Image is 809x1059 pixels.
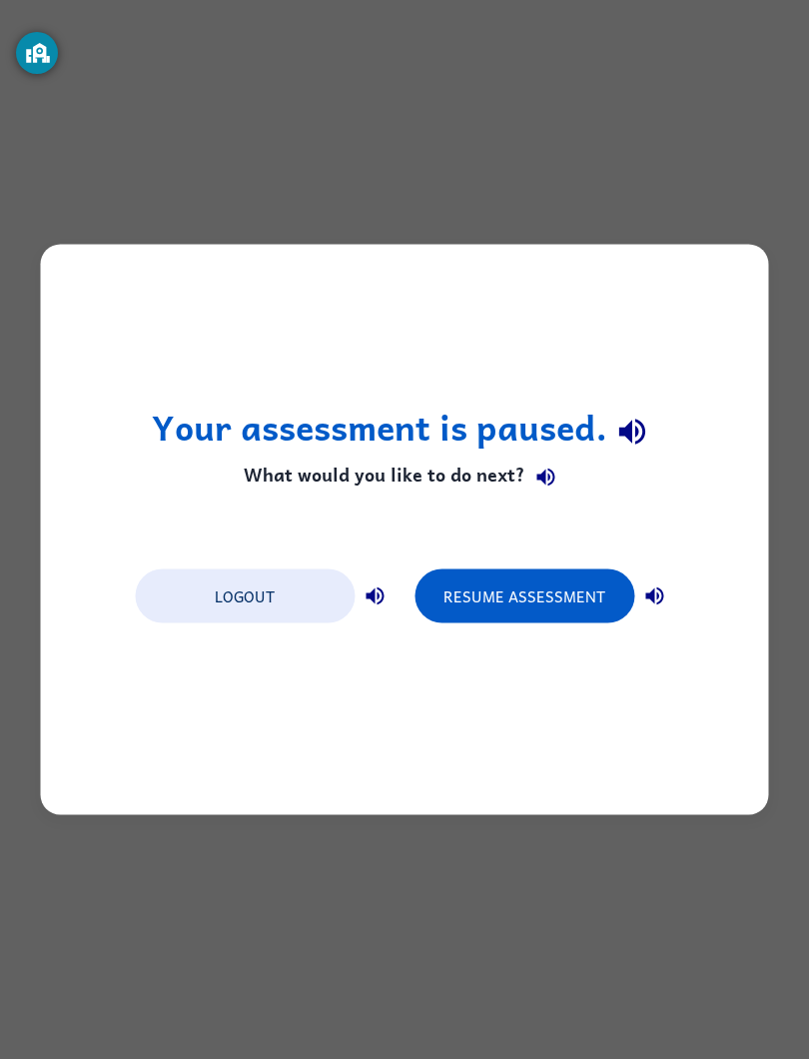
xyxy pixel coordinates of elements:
h4: What would you like to do next? [152,459,657,499]
button: Resume Assessment [414,569,634,623]
h4: What would you like to do next? [152,457,658,497]
h1: Your assessment is paused. [152,406,658,457]
h1: Your assessment is paused. [152,408,657,459]
button: Logout [135,569,355,623]
button: Logout [135,568,355,622]
button: GoGuardian Privacy Information [16,32,58,74]
button: Resume Assessment [414,568,634,622]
